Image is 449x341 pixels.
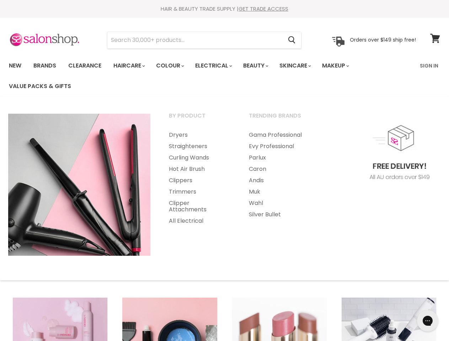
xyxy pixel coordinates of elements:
a: Colour [151,58,188,73]
form: Product [107,32,301,49]
a: Value Packs & Gifts [4,79,76,94]
ul: Main menu [240,129,319,220]
a: Trending Brands [240,110,319,128]
p: Orders over $149 ship free! [350,37,416,43]
iframe: Gorgias live chat messenger [413,308,442,334]
a: Brands [28,58,62,73]
a: Muk [240,186,319,197]
ul: Main menu [160,129,239,227]
a: Trimmers [160,186,239,197]
a: Dryers [160,129,239,141]
a: Straighteners [160,141,239,152]
a: Hot Air Brush [160,163,239,175]
button: Search [282,32,301,48]
a: Haircare [108,58,149,73]
a: GET TRADE ACCESS [239,5,288,12]
a: Wahl [240,197,319,209]
a: Sign In [416,58,443,73]
a: Parlux [240,152,319,163]
a: Evy Professional [240,141,319,152]
a: Makeup [317,58,353,73]
a: Electrical [190,58,236,73]
a: Clearance [63,58,107,73]
a: Clippers [160,175,239,186]
a: Andis [240,175,319,186]
input: Search [107,32,282,48]
a: Curling Wands [160,152,239,163]
a: Gama Professional [240,129,319,141]
a: Caron [240,163,319,175]
a: New [4,58,27,73]
a: Skincare [274,58,315,73]
a: All Electrical [160,215,239,227]
a: Clipper Attachments [160,197,239,215]
a: Beauty [238,58,273,73]
ul: Main menu [4,55,416,97]
a: By Product [160,110,239,128]
a: Silver Bullet [240,209,319,220]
